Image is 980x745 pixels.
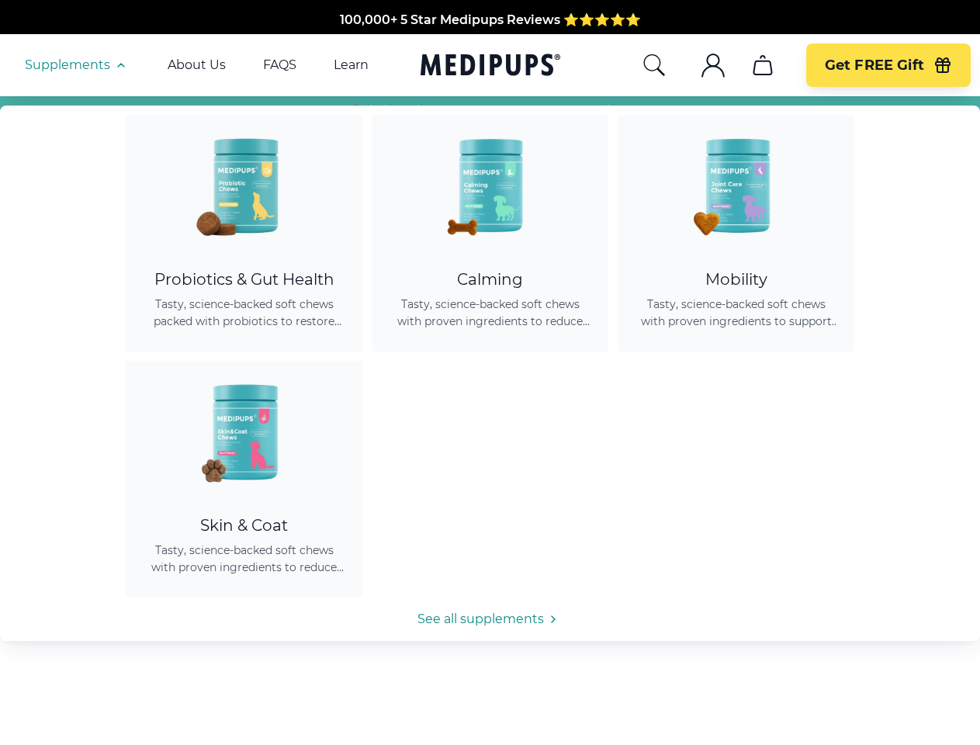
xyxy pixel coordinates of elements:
img: Calming Dog Chews - Medipups [421,115,560,255]
img: Joint Care Chews - Medipups [667,115,806,255]
button: Supplements [25,56,130,74]
a: About Us [168,57,226,73]
span: Tasty, science-backed soft chews with proven ingredients to reduce anxiety, promote relaxation, a... [390,296,590,330]
a: Medipups [421,50,560,82]
span: 100,000+ 5 Star Medipups Reviews ⭐️⭐️⭐️⭐️⭐️ [340,10,641,25]
div: Skin & Coat [144,516,344,535]
a: FAQS [263,57,296,73]
div: Probiotics & Gut Health [144,270,344,289]
button: cart [744,47,781,84]
img: Skin & Coat Chews - Medipups [175,361,314,501]
img: Probiotic Dog Chews - Medipups [175,115,314,255]
div: Calming [390,270,590,289]
span: Supplements [25,57,110,73]
div: Mobility [636,270,836,289]
span: Tasty, science-backed soft chews with proven ingredients to support joint health, improve mobilit... [636,296,836,330]
span: Get FREE Gift [825,57,924,74]
a: Probiotic Dog Chews - MedipupsProbiotics & Gut HealthTasty, science-backed soft chews packed with... [126,115,362,352]
a: Learn [334,57,369,73]
span: Tasty, science-backed soft chews packed with probiotics to restore gut balance, ease itching, sup... [144,296,344,330]
a: Calming Dog Chews - MedipupsCalmingTasty, science-backed soft chews with proven ingredients to re... [372,115,608,352]
a: Skin & Coat Chews - MedipupsSkin & CoatTasty, science-backed soft chews with proven ingredients t... [126,361,362,598]
span: Tasty, science-backed soft chews with proven ingredients to reduce shedding, promote healthy skin... [144,542,344,576]
button: search [642,53,667,78]
span: Made In The [GEOGRAPHIC_DATA] from domestic & globally sourced ingredients [232,29,748,43]
a: Joint Care Chews - MedipupsMobilityTasty, science-backed soft chews with proven ingredients to su... [618,115,854,352]
button: account [694,47,732,84]
button: Get FREE Gift [806,43,971,87]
